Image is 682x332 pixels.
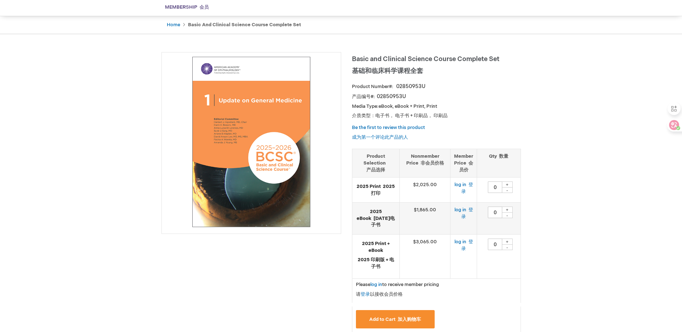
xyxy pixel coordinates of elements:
font: 登录 [461,207,473,220]
strong: Product Number [352,84,393,89]
strong: Media Type: [352,103,379,109]
font: 加入购物车 [398,317,421,322]
td: $1,865.00 [399,203,450,235]
div: 02850953U [396,83,425,90]
div: - [502,187,513,193]
p: eBook, eBook + Print, Print [352,103,521,119]
a: Be the first to review this product成为第一个评论此产品的人 [352,125,425,141]
div: + [502,239,513,245]
th: Nonmember Price [399,149,450,177]
strong: 2025 Print + eBook [356,240,396,273]
font: 请 以接收会员价格 [356,291,403,297]
strong: Basic and Clinical Science Course Complete Set [188,22,301,28]
strong: 2025 eBook [356,208,396,229]
a: log in [370,282,382,287]
button: Add to Cart 加入购物车 [356,310,435,328]
font: 数量 [499,153,508,159]
font: 登录 [461,182,473,194]
font: 2025 印刷版 + 电子书 [358,257,394,269]
font: 会员价 [459,160,473,173]
font: 2025 打印 [371,184,395,196]
th: Product Selection [352,149,400,177]
a: Home [167,22,180,28]
span: Membership [165,4,209,10]
img: Basic and Clinical Science Course Complete Set [165,56,337,228]
a: log in 登录 [454,239,473,252]
a: log in 登录 [454,207,473,220]
strong: 介质类型： [352,113,375,119]
span: Please to receive member pricing [356,282,439,297]
div: + [502,181,513,188]
font: 基础和临床科学课程全套 [352,67,423,75]
div: + [502,207,513,213]
font: 会员 [200,4,209,10]
a: 登录 [361,291,370,297]
div: - [502,212,513,218]
strong: 产品编号 [352,94,375,100]
th: Qty [477,149,521,177]
font: 登录 [461,239,473,252]
font: 电子书， 电子书 + 印刷品， 印刷品 [352,113,448,119]
div: - [502,244,513,250]
td: $3,065.00 [399,234,450,278]
input: Qty [488,181,502,193]
span: Add to Cart [369,317,421,322]
font: 产品选择 [366,167,385,173]
input: Qty [488,207,502,218]
font: 非会员价格 [421,160,444,166]
div: 02850953U [377,93,406,100]
th: Member Price [450,149,477,177]
font: 成为第一个评论此产品的人 [352,134,408,140]
font: [DATE]电子书 [371,216,395,228]
input: Qty [488,239,502,250]
strong: 2025 Print [356,183,396,197]
a: log in 登录 [454,182,473,194]
td: $2,025.00 [399,177,450,203]
span: Basic and Clinical Science Course Complete Set [352,55,499,75]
